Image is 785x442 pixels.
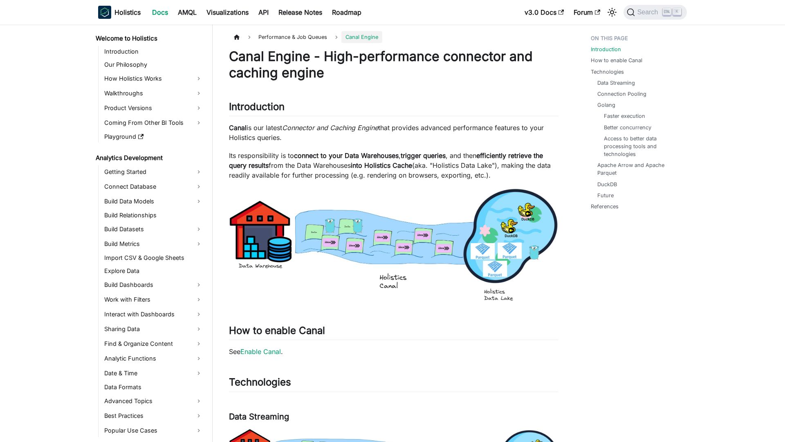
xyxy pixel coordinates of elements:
[147,6,173,19] a: Docs
[90,25,213,442] nav: Docs sidebar
[604,112,645,120] a: Faster execution
[102,352,205,365] a: Analytic Functions
[229,151,558,180] p: Its responsibility is to , , and then from the Data Warehouses (aka. "Holistics Data Lake"), maki...
[229,123,558,142] p: is our latest that provides advanced performance features to your Holistics queries.
[229,31,244,43] a: Home page
[202,6,253,19] a: Visualizations
[102,322,205,336] a: Sharing Data
[327,6,366,19] a: Roadmap
[229,412,558,422] h3: Data Streaming
[102,59,205,70] a: Our Philosophy
[102,367,205,380] a: Date & Time
[401,151,446,160] strong: trigger queries
[673,8,681,16] kbd: K
[597,161,679,177] a: Apache Arrow and Apache Parquet
[253,6,274,19] a: API
[229,376,558,392] h2: Technologies
[173,6,202,19] a: AMQL
[93,152,205,164] a: Analytics Development
[520,6,569,19] a: v3.0 Docs
[591,68,624,76] a: Technologies
[229,101,558,116] h2: Introduction
[102,165,205,178] a: Getting Started
[102,265,205,277] a: Explore Data
[102,308,205,321] a: Interact with Dashboards
[229,188,558,302] img: performance-canal-overview
[102,424,205,437] a: Popular Use Cases
[102,116,205,129] a: Coming From Other BI Tools
[98,6,141,19] a: HolisticsHolistics
[597,90,646,98] a: Connection Pooling
[102,395,205,408] a: Advanced Topics
[93,33,205,44] a: Welcome to Holistics
[591,45,621,53] a: Introduction
[229,124,247,132] strong: Canal
[102,237,205,250] a: Build Metrics
[229,31,558,43] nav: Breadcrumbs
[591,203,619,210] a: References
[102,101,205,115] a: Product Versions
[98,6,111,19] img: Holistics
[341,31,382,43] span: Canal Engine
[102,409,205,422] a: Best Practices
[597,180,617,188] a: DuckDB
[102,223,205,236] a: Build Datasets
[102,252,205,264] a: Import CSV & Google Sheets
[229,325,558,340] h2: How to enable Canal
[597,101,615,109] a: Golang
[102,195,205,208] a: Build Data Models
[102,337,205,350] a: Find & Organize Content
[102,87,205,100] a: Walkthroughs
[229,347,558,356] p: See .
[604,135,675,158] a: Access to better data processing tools and technologies
[606,6,619,19] button: Switch between dark and light mode (currently light mode)
[102,293,205,306] a: Work with Filters
[597,192,614,199] a: Future
[102,381,205,393] a: Data Formats
[597,79,635,87] a: Data Streaming
[254,31,331,43] span: Performance & Job Queues
[604,124,651,131] a: Better concurrency
[102,46,205,57] a: Introduction
[102,210,205,221] a: Build Relationships
[624,5,687,20] button: Search (Ctrl+K)
[274,6,327,19] a: Release Notes
[102,180,205,193] a: Connect Database
[114,7,141,17] b: Holistics
[240,347,281,356] a: Enable Canal
[282,124,378,132] em: Connector and Caching Engine
[351,161,412,169] strong: into Holistics Cache
[102,131,205,142] a: Playground
[102,278,205,291] a: Build Dashboards
[569,6,605,19] a: Forum
[591,56,642,64] a: How to enable Canal
[229,48,558,81] h1: Canal Engine - High-performance connector and caching engine
[102,72,205,85] a: How Holistics Works
[635,9,663,16] span: Search
[294,151,399,160] strong: connect to your Data Warehouses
